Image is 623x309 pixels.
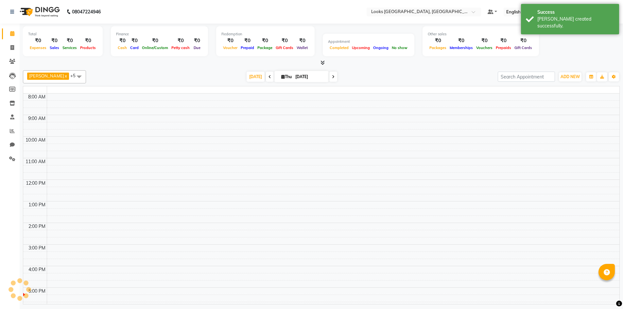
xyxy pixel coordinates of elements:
[78,45,97,50] span: Products
[561,74,580,79] span: ADD NEW
[428,37,448,44] div: ₹0
[256,37,274,44] div: ₹0
[116,37,129,44] div: ₹0
[28,45,48,50] span: Expenses
[221,31,309,37] div: Redemption
[61,45,78,50] span: Services
[293,72,326,82] input: 2025-09-04
[116,31,203,37] div: Finance
[140,45,170,50] span: Online/Custom
[27,288,47,295] div: 5:00 PM
[170,45,191,50] span: Petty cash
[537,9,614,16] div: Success
[17,3,61,21] img: logo
[475,37,494,44] div: ₹0
[280,74,293,79] span: Thu
[328,39,409,44] div: Appointment
[390,45,409,50] span: No show
[513,45,534,50] span: Gift Cards
[498,72,555,82] input: Search Appointment
[239,37,256,44] div: ₹0
[28,31,97,37] div: Total
[448,37,475,44] div: ₹0
[78,37,97,44] div: ₹0
[48,45,61,50] span: Sales
[192,45,202,50] span: Due
[494,37,513,44] div: ₹0
[191,37,203,44] div: ₹0
[513,37,534,44] div: ₹0
[116,45,129,50] span: Cash
[372,45,390,50] span: Ongoing
[27,245,47,251] div: 3:00 PM
[295,45,309,50] span: Wallet
[29,73,64,78] span: [PERSON_NAME]
[129,45,140,50] span: Card
[64,73,67,78] a: x
[274,45,295,50] span: Gift Cards
[25,180,47,187] div: 12:00 PM
[256,45,274,50] span: Package
[559,72,581,81] button: ADD NEW
[48,37,61,44] div: ₹0
[27,115,47,122] div: 9:00 AM
[27,266,47,273] div: 4:00 PM
[537,16,614,29] div: Bill created successfully.
[295,37,309,44] div: ₹0
[247,72,265,82] span: [DATE]
[494,45,513,50] span: Prepaids
[428,45,448,50] span: Packages
[70,73,80,78] span: +5
[140,37,170,44] div: ₹0
[27,94,47,100] div: 8:00 AM
[475,45,494,50] span: Vouchers
[27,223,47,230] div: 2:00 PM
[129,37,140,44] div: ₹0
[274,37,295,44] div: ₹0
[428,31,534,37] div: Other sales
[239,45,256,50] span: Prepaid
[24,158,47,165] div: 11:00 AM
[28,37,48,44] div: ₹0
[350,45,372,50] span: Upcoming
[170,37,191,44] div: ₹0
[72,3,101,21] b: 08047224946
[61,37,78,44] div: ₹0
[27,201,47,208] div: 1:00 PM
[221,45,239,50] span: Voucher
[328,45,350,50] span: Completed
[448,45,475,50] span: Memberships
[24,137,47,144] div: 10:00 AM
[221,37,239,44] div: ₹0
